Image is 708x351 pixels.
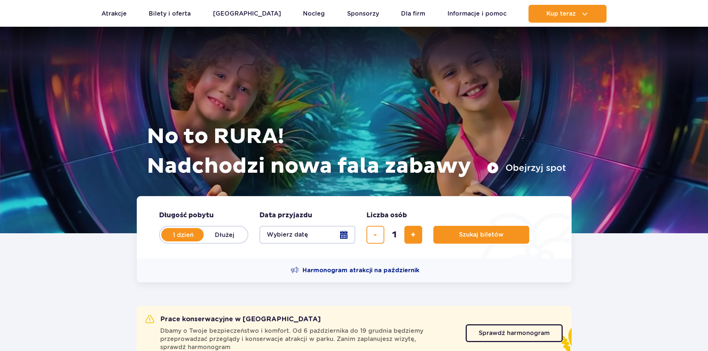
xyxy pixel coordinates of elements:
[303,266,419,274] span: Harmonogram atrakcji na październik
[259,211,312,220] span: Data przyjazdu
[466,324,563,342] a: Sprawdź harmonogram
[213,5,281,23] a: [GEOGRAPHIC_DATA]
[366,226,384,244] button: usuń bilet
[204,227,246,243] label: Dłużej
[291,266,419,275] a: Harmonogram atrakcji na październik
[145,315,321,324] h2: Prace konserwacyjne w [GEOGRAPHIC_DATA]
[459,231,504,238] span: Szukaj biletów
[259,226,355,244] button: Wybierz datę
[147,122,566,181] h1: No to RURA! Nadchodzi nowa fala zabawy
[528,5,607,23] button: Kup teraz
[159,211,214,220] span: Długość pobytu
[385,226,403,244] input: liczba biletów
[546,10,576,17] span: Kup teraz
[479,330,550,336] span: Sprawdź harmonogram
[347,5,379,23] a: Sponsorzy
[149,5,191,23] a: Bilety i oferta
[404,226,422,244] button: dodaj bilet
[162,227,204,243] label: 1 dzień
[487,162,566,174] button: Obejrzyj spot
[101,5,127,23] a: Atrakcje
[401,5,425,23] a: Dla firm
[137,196,572,259] form: Planowanie wizyty w Park of Poland
[447,5,507,23] a: Informacje i pomoc
[366,211,407,220] span: Liczba osób
[303,5,325,23] a: Nocleg
[433,226,529,244] button: Szukaj biletów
